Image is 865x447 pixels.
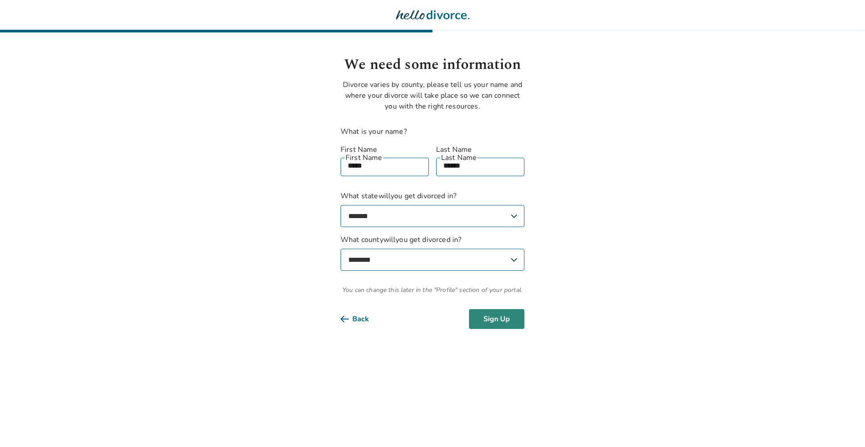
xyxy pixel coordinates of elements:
[341,54,524,76] h1: We need some information
[341,127,407,137] label: What is your name?
[820,404,865,447] iframe: Chat Widget
[341,285,524,295] span: You can change this later in the "Profile" section of your portal.
[469,309,524,329] button: Sign Up
[341,234,524,271] label: What county will you get divorced in?
[341,205,524,227] select: What statewillyou get divorced in?
[341,309,383,329] button: Back
[436,144,524,155] label: Last Name
[341,249,524,271] select: What countywillyou get divorced in?
[341,191,524,227] label: What state will you get divorced in?
[341,144,429,155] label: First Name
[341,79,524,112] p: Divorce varies by county, please tell us your name and where your divorce will take place so we c...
